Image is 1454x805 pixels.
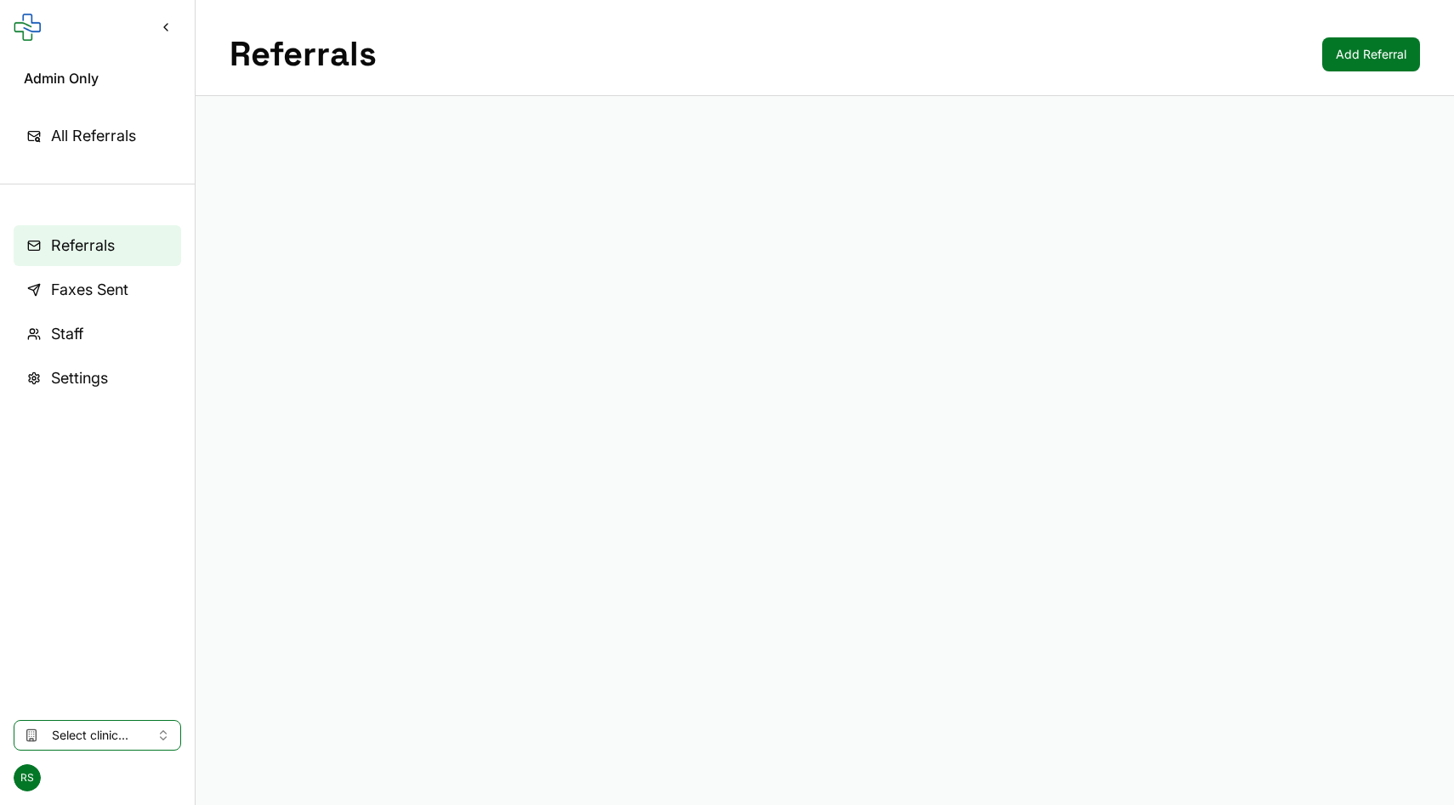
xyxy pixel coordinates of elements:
[14,764,41,791] span: RS
[51,124,136,148] span: All Referrals
[151,12,181,43] button: Collapse sidebar
[51,322,83,346] span: Staff
[14,720,181,751] button: Select clinic
[51,366,108,390] span: Settings
[14,269,181,310] a: Faxes Sent
[52,727,143,744] span: Select clinic...
[230,34,377,75] h1: Referrals
[14,225,181,266] a: Referrals
[24,68,171,88] span: Admin Only
[1322,37,1420,71] a: Add Referral
[14,116,181,156] a: All Referrals
[14,358,181,399] a: Settings
[14,314,181,354] a: Staff
[51,278,128,302] span: Faxes Sent
[51,234,115,258] span: Referrals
